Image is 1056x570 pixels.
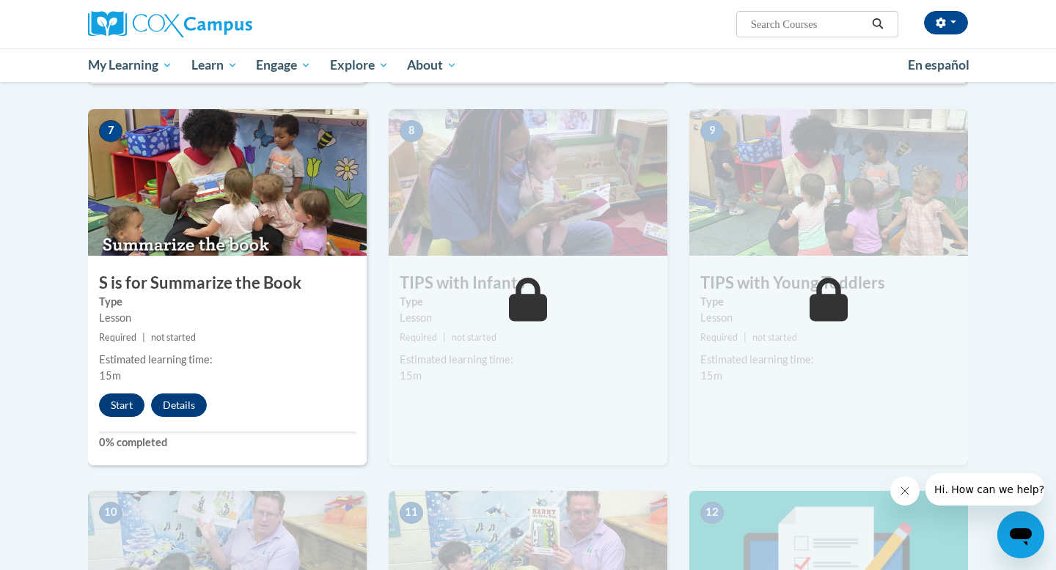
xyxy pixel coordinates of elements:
img: Course Image [689,109,968,256]
label: Type [99,294,356,310]
span: | [443,332,446,343]
h3: S is for Summarize the Book [88,272,367,295]
div: Lesson [99,310,356,326]
div: Estimated learning time: [99,352,356,368]
span: 11 [400,502,423,524]
iframe: Button to launch messaging window [997,511,1044,558]
img: Cox Campus [88,11,252,37]
button: Account Settings [924,11,968,34]
span: Required [99,332,136,343]
span: not started [752,332,797,343]
button: Details [151,393,207,417]
span: | [142,332,145,343]
div: Estimated learning time: [700,352,957,368]
div: Lesson [400,310,656,326]
span: En español [908,57,969,73]
span: 8 [400,120,423,142]
span: not started [452,332,496,343]
button: Start [99,393,144,417]
h3: TIPS with Young Toddlers [689,272,968,295]
a: Engage [246,48,320,82]
button: Search [867,15,889,33]
span: Learn [191,56,238,74]
span: 9 [700,120,724,142]
span: 15m [700,369,722,382]
a: About [398,48,467,82]
span: Engage [256,56,311,74]
label: 0% completed [99,434,356,451]
a: My Learning [78,48,182,82]
span: My Learning [88,56,172,74]
label: Type [700,294,957,310]
span: Required [700,332,738,343]
span: About [407,56,457,74]
div: Estimated learning time: [400,352,656,368]
a: Learn [182,48,247,82]
img: Course Image [389,109,667,256]
span: 12 [700,502,724,524]
span: 10 [99,502,122,524]
span: | [744,332,747,343]
a: En español [898,50,979,81]
span: Explore [330,56,389,74]
iframe: Close message [890,476,920,506]
input: Search Courses [749,15,867,33]
a: Explore [320,48,398,82]
div: Lesson [700,310,957,326]
span: Required [400,332,437,343]
span: 15m [400,369,422,382]
span: not started [151,332,196,343]
h3: TIPS with Infants [389,272,667,295]
iframe: Message from company [925,473,1044,506]
img: Course Image [88,109,367,256]
label: Type [400,294,656,310]
div: Main menu [66,48,990,82]
a: Cox Campus [88,11,367,37]
span: 15m [99,369,121,382]
span: 7 [99,120,122,142]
